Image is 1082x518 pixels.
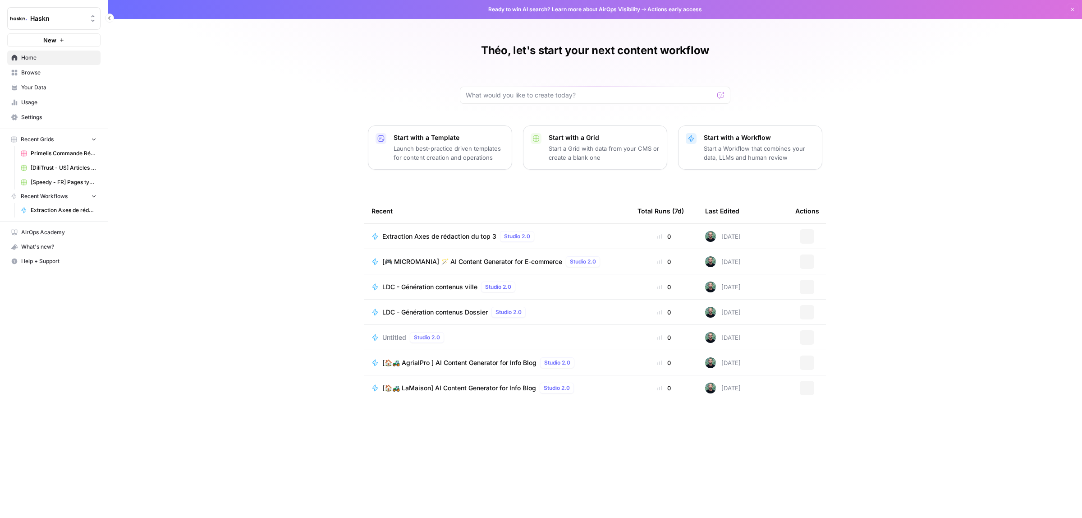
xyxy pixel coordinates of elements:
span: Extraction Axes de rédaction du top 3 [31,206,96,214]
span: [Speedy - FR] Pages type de pneu & prestation - 800 mots Grid [31,178,96,186]
a: LDC - Génération contenus villeStudio 2.0 [371,282,623,292]
img: eldrt0s0bgdfrxd9l65lxkaynort [705,256,716,267]
div: [DATE] [705,332,741,343]
img: eldrt0s0bgdfrxd9l65lxkaynort [705,357,716,368]
span: Haskn [30,14,85,23]
a: [🏠🚜 AgrialPro ] AI Content Generator for Info BlogStudio 2.0 [371,357,623,368]
div: 0 [637,308,691,317]
span: Studio 2.0 [485,283,511,291]
span: [🏠🚜 AgrialPro ] AI Content Generator for Info Blog [382,358,536,367]
span: Recent Grids [21,135,54,143]
div: Recent [371,199,623,223]
div: [DATE] [705,357,741,368]
a: AirOps Academy [7,225,101,240]
button: New [7,33,101,47]
a: LDC - Génération contenus DossierStudio 2.0 [371,307,623,318]
span: Extraction Axes de rédaction du top 3 [382,232,496,241]
a: Settings [7,110,101,125]
a: Extraction Axes de rédaction du top 3Studio 2.0 [371,231,623,242]
div: [DATE] [705,383,741,393]
img: eldrt0s0bgdfrxd9l65lxkaynort [705,383,716,393]
div: 0 [637,333,691,342]
span: Home [21,54,96,62]
button: Recent Grids [7,133,101,146]
a: Usage [7,95,101,110]
span: Studio 2.0 [544,359,570,367]
a: Browse [7,65,101,80]
div: [DATE] [705,256,741,267]
span: [🎮 MICROMANIA] 🪄 AI Content Generator for E-commerce [382,257,562,266]
input: What would you like to create today? [466,91,714,100]
span: Browse [21,69,96,77]
img: Haskn Logo [10,10,27,27]
span: Your Data [21,83,96,92]
span: LDC - Génération contenus Dossier [382,308,488,317]
a: Your Data [7,80,101,95]
div: What's new? [8,240,100,254]
p: Start a Grid with data from your CMS or create a blank one [549,144,660,162]
span: Recent Workflows [21,192,68,200]
button: Recent Workflows [7,190,101,203]
div: 0 [637,358,691,367]
div: [DATE] [705,282,741,292]
a: Home [7,51,101,65]
div: 0 [637,282,691,291]
a: Primelis Commande Rédaction Netlinking (2).csv [17,146,101,161]
span: Settings [21,113,96,121]
span: [🏠🚜 LaMaison] AI Content Generator for Info Blog [382,384,536,393]
span: [DiliTrust - US] Articles de blog 700-1000 mots Grid [31,164,96,172]
span: LDC - Génération contenus ville [382,282,477,291]
img: eldrt0s0bgdfrxd9l65lxkaynort [705,231,716,242]
span: Help + Support [21,257,96,265]
button: Start with a WorkflowStart a Workflow that combines your data, LLMs and human review [678,125,822,170]
span: Studio 2.0 [414,333,440,342]
p: Start with a Template [394,133,504,142]
div: 0 [637,384,691,393]
button: Start with a TemplateLaunch best-practice driven templates for content creation and operations [368,125,512,170]
img: eldrt0s0bgdfrxd9l65lxkaynort [705,282,716,292]
div: [DATE] [705,231,741,242]
a: [DiliTrust - US] Articles de blog 700-1000 mots Grid [17,161,101,175]
span: Ready to win AI search? about AirOps Visibility [488,5,640,14]
a: Extraction Axes de rédaction du top 3 [17,203,101,217]
span: Usage [21,98,96,106]
a: [🎮 MICROMANIA] 🪄 AI Content Generator for E-commerceStudio 2.0 [371,256,623,267]
span: Actions early access [647,5,702,14]
div: Total Runs (7d) [637,199,684,223]
h1: Théo, let's start your next content workflow [481,43,709,58]
a: UntitledStudio 2.0 [371,332,623,343]
span: Studio 2.0 [544,384,570,392]
button: What's new? [7,240,101,254]
button: Workspace: Haskn [7,7,101,30]
span: Primelis Commande Rédaction Netlinking (2).csv [31,149,96,157]
a: [Speedy - FR] Pages type de pneu & prestation - 800 mots Grid [17,175,101,190]
img: eldrt0s0bgdfrxd9l65lxkaynort [705,332,716,343]
img: eldrt0s0bgdfrxd9l65lxkaynort [705,307,716,318]
span: AirOps Academy [21,228,96,236]
span: Studio 2.0 [570,258,596,266]
span: Studio 2.0 [495,308,522,316]
div: 0 [637,232,691,241]
div: 0 [637,257,691,266]
span: Studio 2.0 [504,232,530,240]
div: Actions [795,199,819,223]
div: Last Edited [705,199,739,223]
a: Learn more [552,6,582,13]
span: Untitled [382,333,406,342]
p: Start with a Grid [549,133,660,142]
button: Help + Support [7,254,101,268]
button: Start with a GridStart a Grid with data from your CMS or create a blank one [523,125,667,170]
a: [🏠🚜 LaMaison] AI Content Generator for Info BlogStudio 2.0 [371,383,623,393]
div: [DATE] [705,307,741,318]
p: Launch best-practice driven templates for content creation and operations [394,144,504,162]
p: Start a Workflow that combines your data, LLMs and human review [704,144,815,162]
span: New [43,36,56,45]
p: Start with a Workflow [704,133,815,142]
